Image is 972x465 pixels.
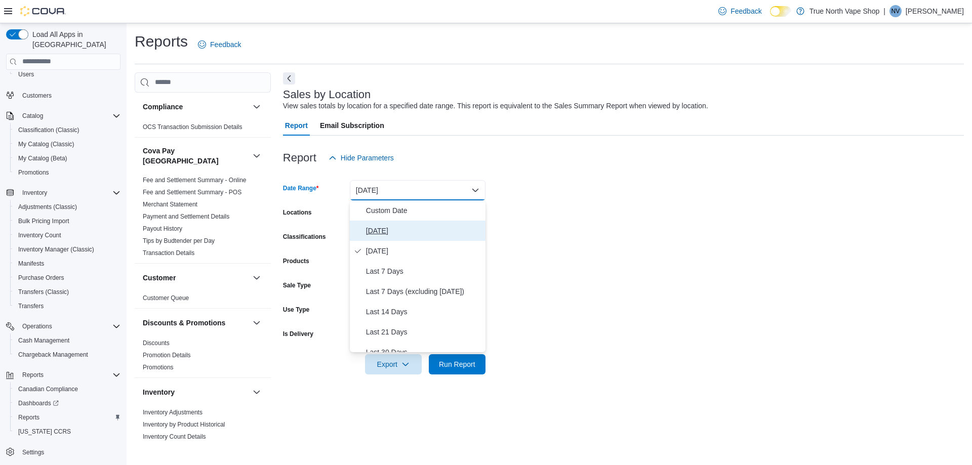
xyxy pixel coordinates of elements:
a: Customer Queue [143,294,189,302]
span: Dashboards [18,399,59,407]
span: Transfers (Classic) [14,286,120,298]
a: Transaction Details [143,249,194,257]
button: Bulk Pricing Import [10,214,125,228]
button: Export [365,354,422,374]
span: Customers [18,89,120,101]
span: My Catalog (Beta) [14,152,120,164]
h3: Discounts & Promotions [143,318,225,328]
span: Fee and Settlement Summary - POS [143,188,241,196]
span: Last 7 Days (excluding [DATE]) [366,285,481,298]
span: Adjustments (Classic) [14,201,120,213]
a: Discounts [143,340,170,347]
a: Promotion Details [143,352,191,359]
div: View sales totals by location for a specified date range. This report is equivalent to the Sales ... [283,101,708,111]
div: Cova Pay [GEOGRAPHIC_DATA] [135,174,271,263]
button: Compliance [251,101,263,113]
a: Canadian Compliance [14,383,82,395]
span: Bulk Pricing Import [14,215,120,227]
p: [PERSON_NAME] [906,5,964,17]
span: [US_STATE] CCRS [18,428,71,436]
span: Customers [22,92,52,100]
span: Load All Apps in [GEOGRAPHIC_DATA] [28,29,120,50]
a: Promotions [143,364,174,371]
a: Users [14,68,38,80]
a: My Catalog (Classic) [14,138,78,150]
h3: Report [283,152,316,164]
button: Inventory Manager (Classic) [10,242,125,257]
span: Feedback [210,39,241,50]
span: My Catalog (Beta) [18,154,67,162]
span: My Catalog (Classic) [18,140,74,148]
button: Inventory [2,186,125,200]
img: Cova [20,6,66,16]
span: Promotions [14,166,120,179]
span: Promotions [18,168,49,177]
span: Bulk Pricing Import [18,217,69,225]
a: Reports [14,411,44,424]
button: Cova Pay [GEOGRAPHIC_DATA] [251,150,263,162]
span: Inventory Manager (Classic) [14,243,120,256]
a: Transfers [14,300,48,312]
button: Customers [2,88,125,102]
span: Payout History [143,225,182,233]
button: Transfers (Classic) [10,285,125,299]
a: Transfers (Classic) [14,286,73,298]
a: Fee and Settlement Summary - Online [143,177,247,184]
input: Dark Mode [770,6,791,17]
button: Inventory Count [10,228,125,242]
button: Catalog [2,109,125,123]
label: Is Delivery [283,330,313,338]
a: Feedback [194,34,245,55]
span: My Catalog (Classic) [14,138,120,150]
div: Discounts & Promotions [135,337,271,377]
span: Report [285,115,308,136]
span: Promotions [143,363,174,371]
a: Inventory Manager (Classic) [14,243,98,256]
span: Canadian Compliance [18,385,78,393]
a: Bulk Pricing Import [14,215,73,227]
a: Manifests [14,258,48,270]
a: Customers [18,90,56,102]
span: Classification (Classic) [14,124,120,136]
h3: Inventory [143,387,175,397]
button: Cash Management [10,333,125,348]
span: Inventory by Product Historical [143,420,225,429]
button: Customer [143,273,249,283]
button: Settings [2,445,125,459]
a: Inventory Count Details [143,433,206,440]
button: Users [10,67,125,81]
button: Inventory [18,187,51,199]
button: Operations [2,319,125,333]
label: Use Type [283,306,309,314]
p: True North Vape Shop [809,5,880,17]
button: Cova Pay [GEOGRAPHIC_DATA] [143,146,249,166]
label: Classifications [283,233,326,241]
span: Last 14 Days [366,306,481,318]
span: Canadian Compliance [14,383,120,395]
button: Adjustments (Classic) [10,200,125,214]
button: Promotions [10,165,125,180]
span: Adjustments (Classic) [18,203,77,211]
button: Customer [251,272,263,284]
label: Locations [283,208,312,217]
button: Discounts & Promotions [251,317,263,329]
div: Nathan Vape [889,5,902,17]
button: Purchase Orders [10,271,125,285]
a: Feedback [714,1,765,21]
span: Users [14,68,120,80]
span: Hide Parameters [341,153,394,163]
span: NV [892,5,900,17]
label: Products [283,257,309,265]
button: Inventory [251,386,263,398]
span: Settings [22,448,44,456]
span: Merchant Statement [143,200,197,208]
button: Reports [2,368,125,382]
button: Manifests [10,257,125,271]
button: [DATE] [350,180,485,200]
span: Fee and Settlement Summary - Online [143,176,247,184]
div: Customer [135,292,271,308]
a: Tips by Budtender per Day [143,237,215,244]
p: | [883,5,885,17]
span: Chargeback Management [14,349,120,361]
